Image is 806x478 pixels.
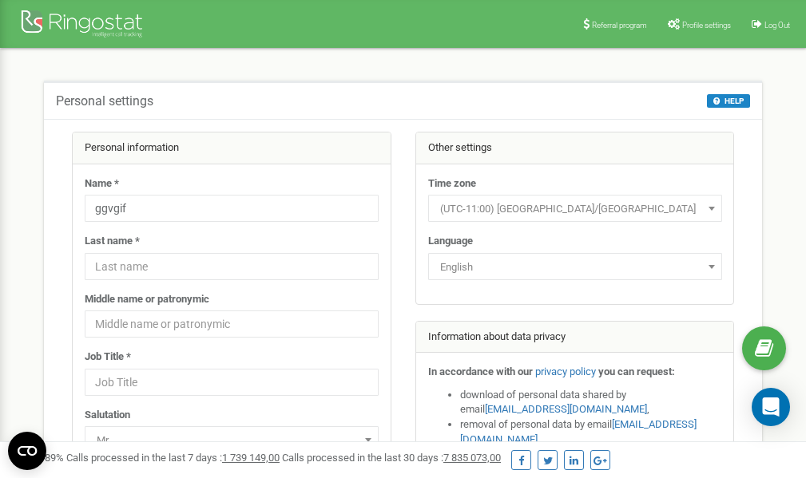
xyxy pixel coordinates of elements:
[73,132,391,164] div: Personal information
[428,234,473,249] label: Language
[707,94,750,108] button: HELP
[8,432,46,470] button: Open CMP widget
[428,195,722,222] span: (UTC-11:00) Pacific/Midway
[485,403,647,415] a: [EMAIL_ADDRESS][DOMAIN_NAME]
[85,176,119,192] label: Name *
[434,256,717,279] span: English
[85,292,209,307] label: Middle name or patronymic
[85,369,379,396] input: Job Title
[443,452,501,464] u: 7 835 073,00
[428,253,722,280] span: English
[592,21,647,30] span: Referral program
[764,21,790,30] span: Log Out
[416,322,734,354] div: Information about data privacy
[56,94,153,109] h5: Personal settings
[85,350,131,365] label: Job Title *
[85,234,140,249] label: Last name *
[282,452,501,464] span: Calls processed in the last 30 days :
[682,21,731,30] span: Profile settings
[85,310,379,338] input: Middle name or patronymic
[85,426,379,453] span: Mr.
[460,417,722,447] li: removal of personal data by email ,
[222,452,280,464] u: 1 739 149,00
[434,198,717,220] span: (UTC-11:00) Pacific/Midway
[85,195,379,222] input: Name
[90,429,373,452] span: Mr.
[416,132,734,164] div: Other settings
[598,365,675,377] strong: you can request:
[66,452,280,464] span: Calls processed in the last 7 days :
[535,365,596,377] a: privacy policy
[85,408,130,423] label: Salutation
[460,388,722,417] li: download of personal data shared by email ,
[85,253,379,280] input: Last name
[428,176,476,192] label: Time zone
[428,365,533,377] strong: In accordance with our
[752,388,790,426] div: Open Intercom Messenger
